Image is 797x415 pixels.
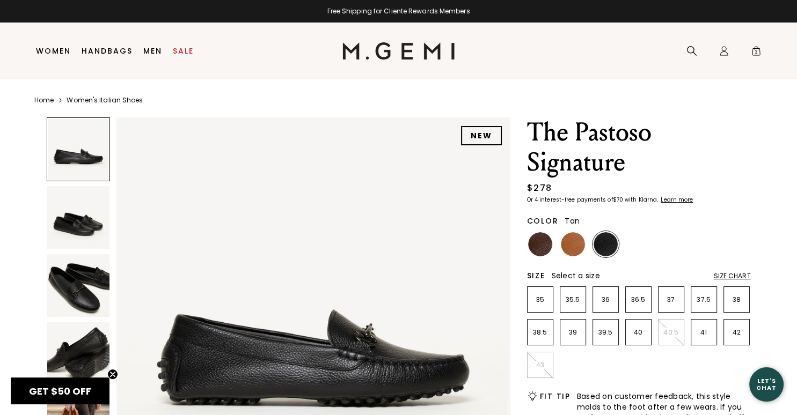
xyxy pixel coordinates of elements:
[593,328,618,337] p: 39.5
[626,295,651,304] p: 36.5
[143,47,162,55] a: Men
[528,328,553,337] p: 38.5
[47,254,110,317] img: The Pastoso Signature
[661,196,693,204] klarna-placement-style-cta: Learn more
[552,270,600,281] span: Select a size
[751,48,762,58] span: 3
[561,232,585,256] img: Tan
[565,216,580,226] span: Tan
[67,96,143,105] a: Women's Italian Shoes
[527,217,559,225] h2: Color
[691,295,716,304] p: 37.5
[594,232,618,256] img: Black
[528,232,552,256] img: Chocolate
[691,328,716,337] p: 41
[560,295,586,304] p: 35.5
[560,328,586,337] p: 39
[625,196,660,204] klarna-placement-style-body: with Klarna
[659,295,684,304] p: 37
[527,196,613,204] klarna-placement-style-body: Or 4 interest-free payments of
[659,328,684,337] p: 40.5
[173,47,194,55] a: Sale
[527,271,545,280] h2: Size
[527,117,751,177] h1: The Pastoso Signature
[724,328,749,337] p: 42
[461,126,502,145] div: NEW
[626,328,651,337] p: 40
[11,377,109,404] div: GET $50 OFFClose teaser
[36,47,71,55] a: Women
[528,295,553,304] p: 35
[724,295,749,304] p: 38
[660,197,693,203] a: Learn more
[540,392,571,401] h2: Fit Tip
[593,295,618,304] p: 36
[527,182,552,195] div: $278
[613,196,623,204] klarna-placement-style-amount: $70
[714,272,751,280] div: Size Chart
[107,369,118,380] button: Close teaser
[47,322,110,385] img: The Pastoso Signature
[749,377,784,391] div: Let's Chat
[29,384,91,398] span: GET $50 OFF
[528,361,553,369] p: 43
[47,186,110,249] img: The Pastoso Signature
[34,96,54,105] a: Home
[342,42,455,60] img: M.Gemi
[82,47,133,55] a: Handbags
